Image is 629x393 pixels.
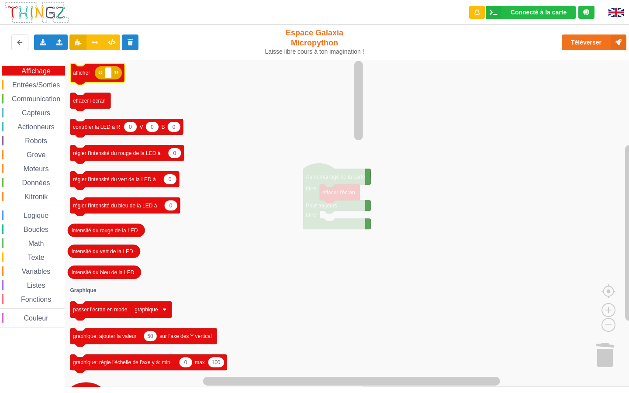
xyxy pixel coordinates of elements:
[20,67,52,75] span: Affichage
[26,254,45,261] span: Texte
[73,176,156,183] text: régler l'intensité du vert de la LED à
[27,240,45,247] span: Math
[21,179,52,186] span: Données
[486,6,576,19] div: Ta base fonctionne bien !
[11,81,61,89] span: Entrées/Sorties
[22,226,50,233] span: Boucles
[72,269,135,276] text: intensité du bleu de la LED
[73,307,128,313] text: passer l'écran en mode
[73,98,106,104] text: effacer l'écran
[72,228,138,234] text: intensité du rouge de la LED
[21,268,52,275] span: Variables
[184,359,187,365] text: 0
[24,137,48,145] span: Robots
[129,124,132,130] text: 0
[26,282,47,289] span: Listes
[169,203,173,209] text: 0
[73,150,161,156] text: régler l'intensité du rouge de la LED à
[70,287,97,293] text: Graphique
[73,124,120,130] text: contrôler la LED à R
[25,151,47,159] span: Grove
[261,28,368,55] div: Espace Galaxia Micropython
[195,359,205,365] text: max
[151,124,154,130] text: 0
[562,34,626,50] button: Téléverser
[173,150,176,156] text: 0
[261,48,368,55] div: Laisse libre cours à ton imagination !
[20,296,52,303] span: Fonctions
[16,123,56,131] span: Actionneurs
[21,109,52,117] span: Capteurs
[73,333,136,339] text: graphique: ajouter la valeur
[10,95,62,103] span: Communication
[135,307,158,313] text: graphique
[578,6,594,19] div: Tu es connecté au serveur de création de Thingz
[23,314,50,322] span: Couleur
[211,359,220,365] text: 100
[22,212,50,219] span: Logique
[159,333,211,339] text: sur l'axe des Y vertical
[22,165,50,172] span: Moteurs
[169,176,172,183] text: 0
[23,193,49,200] span: Kitronik
[173,124,176,130] text: 0
[147,333,153,339] text: 50
[162,124,165,130] text: B
[73,70,90,76] text: afficher
[608,8,624,17] img: gb.png
[511,9,567,15] div: Connecté à la carte
[140,124,143,130] text: V
[72,248,133,255] text: intensité du vert de la LED
[73,203,157,209] text: régler l'intensité du bleu de la LED à
[73,359,170,365] text: graphique: règle l'échelle de l'axe y à: min
[4,1,69,24] img: thingz_logo.png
